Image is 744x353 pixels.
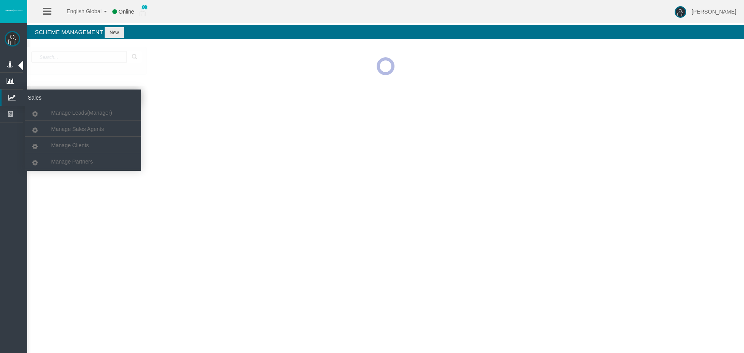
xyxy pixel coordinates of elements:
span: Manage Clients [51,142,89,148]
a: Manage Sales Agents [25,122,141,136]
span: Scheme Management [35,29,103,35]
img: user_small.png [139,8,146,16]
span: [PERSON_NAME] [692,9,736,15]
button: New [105,27,124,38]
span: Manage Partners [51,158,93,165]
span: Manage Leads(Manager) [51,110,112,116]
img: logo.svg [4,9,23,12]
span: English Global [57,8,102,14]
span: Online [119,9,134,15]
span: Sales [22,90,98,106]
a: Sales [2,90,141,106]
span: 0 [141,5,148,10]
a: Manage Clients [25,138,141,152]
span: Manage Sales Agents [51,126,104,132]
a: Manage Leads(Manager) [25,106,141,120]
img: user-image [675,6,686,18]
a: Manage Partners [25,155,141,169]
